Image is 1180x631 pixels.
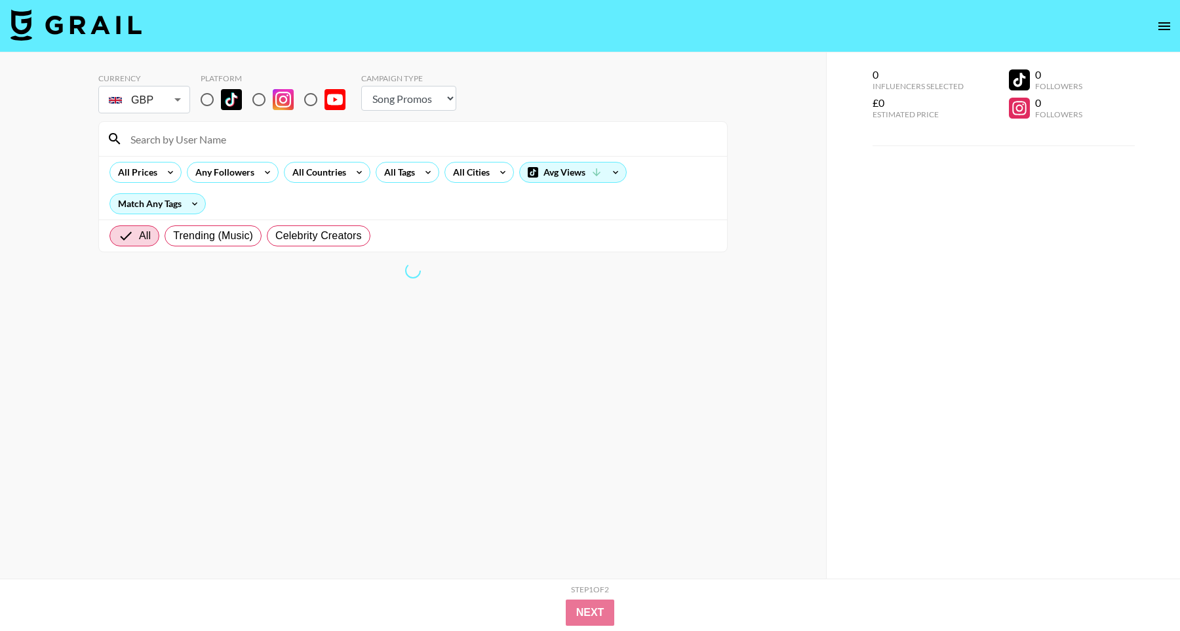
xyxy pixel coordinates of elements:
div: 0 [1035,68,1082,81]
div: Match Any Tags [110,194,205,214]
span: All [139,228,151,244]
div: 0 [1035,96,1082,109]
span: Refreshing bookers, clients, cities, talent, talent... [402,259,424,282]
div: Campaign Type [361,73,456,83]
div: All Tags [376,163,418,182]
div: Platform [201,73,356,83]
img: Grail Talent [10,9,142,41]
span: Celebrity Creators [275,228,362,244]
div: All Prices [110,163,160,182]
button: open drawer [1151,13,1177,39]
img: Instagram [273,89,294,110]
div: Currency [98,73,190,83]
div: £0 [873,96,964,109]
div: 0 [873,68,964,81]
div: Any Followers [187,163,257,182]
img: YouTube [324,89,345,110]
div: Influencers Selected [873,81,964,91]
div: All Cities [445,163,492,182]
input: Search by User Name [123,128,719,149]
div: Step 1 of 2 [571,584,609,594]
div: Avg Views [520,163,626,182]
img: TikTok [221,89,242,110]
div: GBP [101,88,187,111]
span: Trending (Music) [173,228,253,244]
button: Next [566,600,615,626]
div: All Countries [285,163,349,182]
div: Followers [1035,109,1082,119]
div: Estimated Price [873,109,964,119]
div: Followers [1035,81,1082,91]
